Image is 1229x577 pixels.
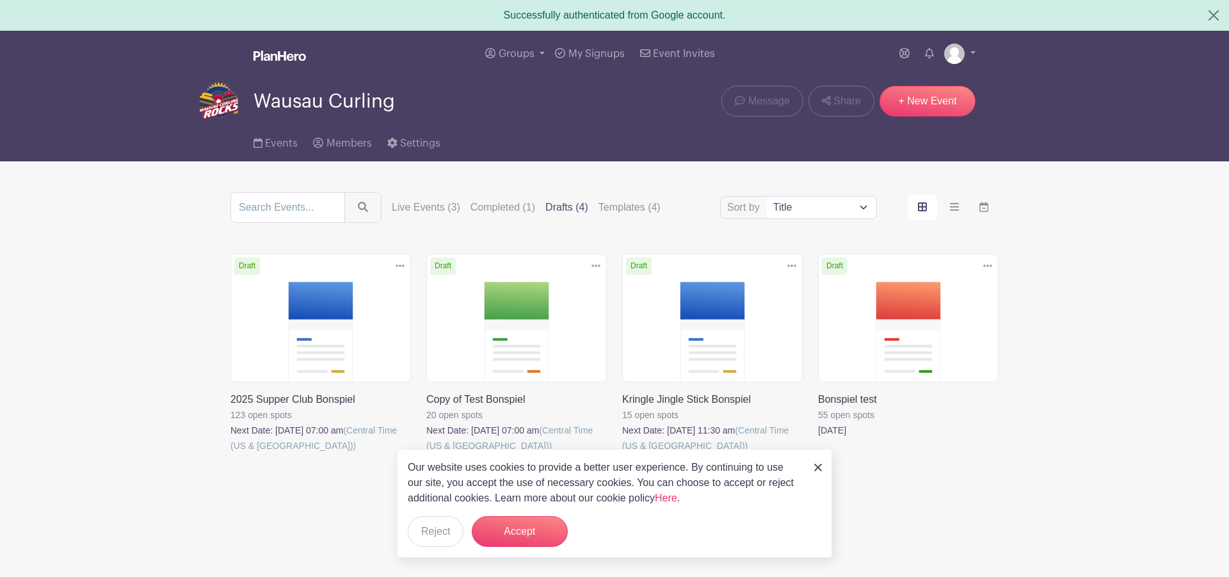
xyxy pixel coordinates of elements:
[550,31,629,77] a: My Signups
[408,516,463,547] button: Reject
[499,49,534,59] span: Groups
[313,120,371,161] a: Members
[400,138,440,149] span: Settings
[472,516,568,547] button: Accept
[253,120,298,161] a: Events
[598,200,661,215] label: Templates (4)
[253,51,306,61] img: logo_white-6c42ec7e38ccf1d336a20a19083b03d10ae64f83f12c07503d8b9e83406b4c7d.svg
[721,86,803,117] a: Message
[230,192,345,223] input: Search Events...
[392,200,460,215] label: Live Events (3)
[326,138,372,149] span: Members
[635,31,720,77] a: Event Invites
[265,138,298,149] span: Events
[568,49,625,59] span: My Signups
[833,93,861,109] span: Share
[814,464,822,471] img: close_button-5f87c8562297e5c2d7936805f587ecaba9071eb48480494691a3f1689db116b3.svg
[655,492,677,503] a: Here
[470,200,535,215] label: Completed (1)
[880,86,976,117] a: + New Event
[748,93,790,109] span: Message
[653,49,715,59] span: Event Invites
[387,120,440,161] a: Settings
[480,31,550,77] a: Groups
[545,200,588,215] label: Drafts (4)
[908,195,999,220] div: order and view
[392,200,661,215] div: filters
[808,86,874,117] a: Share
[200,82,238,120] img: logo-1.png
[944,44,965,64] img: default-ce2991bfa6775e67f084385cd625a349d9dcbb7a52a09fb2fda1e96e2d18dcdb.png
[253,91,395,112] span: Wausau Curling
[727,200,764,215] label: Sort by
[408,460,801,506] p: Our website uses cookies to provide a better user experience. By continuing to use our site, you ...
